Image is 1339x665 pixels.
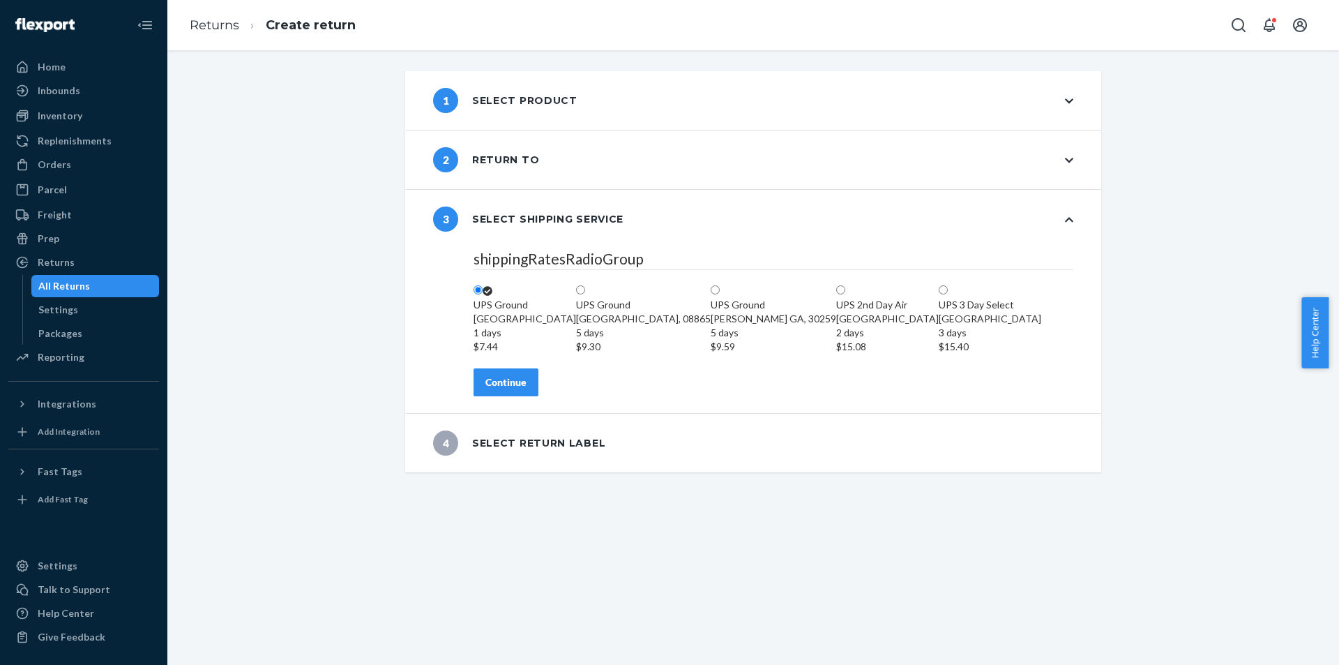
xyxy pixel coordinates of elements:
div: Fast Tags [38,465,82,479]
div: Continue [485,375,527,389]
div: [PERSON_NAME] GA, 30259 [711,312,836,354]
input: UPS Ground[GEOGRAPHIC_DATA], 088655 days$9.30 [576,285,585,294]
div: All Returns [38,279,90,293]
div: [GEOGRAPHIC_DATA] [939,312,1041,354]
div: Give Feedback [38,630,105,644]
div: Settings [38,559,77,573]
input: UPS Ground[PERSON_NAME] GA, 302595 days$9.59 [711,285,720,294]
button: Help Center [1301,297,1329,368]
a: Parcel [8,179,159,201]
button: Fast Tags [8,461,159,483]
div: Reporting [38,350,84,364]
a: Inbounds [8,80,159,102]
a: Prep [8,227,159,250]
div: $9.59 [711,340,836,354]
a: Home [8,56,159,78]
a: Help Center [8,602,159,625]
div: [GEOGRAPHIC_DATA] [474,312,576,354]
button: Open Search Box [1225,11,1253,39]
button: Open notifications [1255,11,1283,39]
div: 2 days [836,326,939,340]
div: Inbounds [38,84,80,98]
span: 4 [433,431,458,456]
input: UPS 2nd Day Air[GEOGRAPHIC_DATA]2 days$15.08 [836,285,845,294]
div: UPS 3 Day Select [939,298,1041,312]
div: Home [38,60,66,74]
div: UPS Ground [474,298,576,312]
div: 3 days [939,326,1041,340]
input: UPS Ground[GEOGRAPHIC_DATA]1 days$7.44 [474,285,483,294]
button: Close Navigation [131,11,159,39]
div: Select product [433,88,577,113]
input: UPS 3 Day Select[GEOGRAPHIC_DATA]3 days$15.40 [939,285,948,294]
div: Replenishments [38,134,112,148]
div: UPS 2nd Day Air [836,298,939,312]
a: Orders [8,154,159,176]
a: Returns [8,251,159,274]
span: 1 [433,88,458,113]
div: Packages [38,327,82,341]
a: Create return [266,17,356,33]
a: Reporting [8,346,159,368]
a: Replenishments [8,130,159,152]
div: UPS Ground [711,298,836,312]
div: Talk to Support [38,583,110,597]
span: 3 [433,207,458,232]
div: $7.44 [474,340,576,354]
button: Open account menu [1286,11,1314,39]
div: 5 days [711,326,836,340]
img: Flexport logo [15,18,75,32]
div: Help Center [38,606,94,620]
a: All Returns [31,275,160,297]
a: Settings [8,555,159,577]
a: Packages [31,322,160,345]
div: Inventory [38,109,82,123]
div: Select shipping service [433,207,623,232]
div: Parcel [38,183,67,197]
div: $9.30 [576,340,711,354]
div: Orders [38,158,71,172]
div: [GEOGRAPHIC_DATA], 08865 [576,312,711,354]
div: Prep [38,232,59,246]
span: 2 [433,147,458,172]
button: Continue [474,368,538,396]
a: Freight [8,204,159,226]
div: Return to [433,147,539,172]
a: Returns [190,17,239,33]
div: Integrations [38,397,96,411]
a: Add Integration [8,421,159,443]
ol: breadcrumbs [179,5,367,46]
div: Returns [38,255,75,269]
div: $15.08 [836,340,939,354]
div: Add Fast Tag [38,493,88,505]
div: 5 days [576,326,711,340]
div: 1 days [474,326,576,340]
div: UPS Ground [576,298,711,312]
div: Settings [38,303,78,317]
button: Integrations [8,393,159,415]
div: Freight [38,208,72,222]
div: $15.40 [939,340,1041,354]
a: Add Fast Tag [8,488,159,511]
div: Select return label [433,431,605,456]
button: Give Feedback [8,626,159,648]
a: Settings [31,299,160,321]
a: Talk to Support [8,578,159,601]
legend: shippingRatesRadioGroup [474,248,1073,270]
div: [GEOGRAPHIC_DATA] [836,312,939,354]
div: Add Integration [38,426,100,438]
a: Inventory [8,105,159,127]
